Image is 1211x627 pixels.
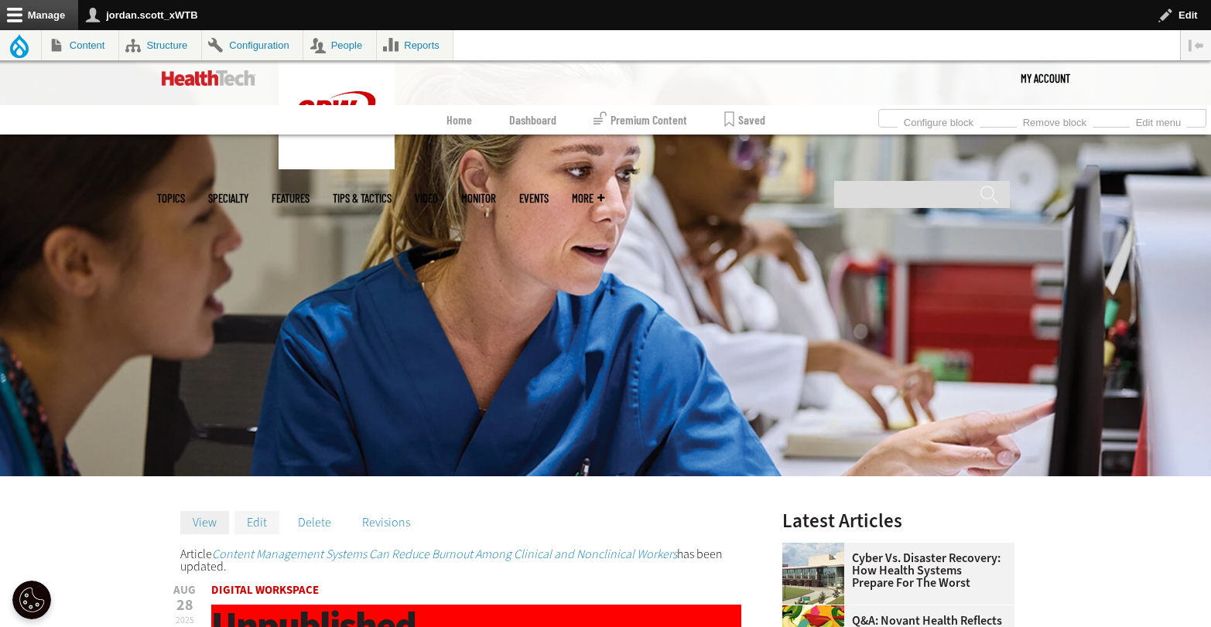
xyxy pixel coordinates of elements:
button: Vertical orientation [1181,30,1211,60]
a: Features [272,193,310,204]
span: More [572,193,604,204]
a: abstract illustration of a tree [782,605,852,618]
a: MonITor [461,193,496,204]
a: Dashboard [509,105,556,135]
a: University of Vermont Medical Center’s main campus [782,543,852,555]
a: Home [446,105,472,135]
a: CDW [279,157,395,173]
a: Configure block [898,112,980,129]
a: Remove block [1017,112,1093,129]
a: Delete [286,511,344,534]
a: People [303,30,376,60]
a: Video [415,193,438,204]
a: View [180,511,229,534]
h3: Latest Articles [782,511,1014,530]
span: Specialty [208,193,248,204]
img: Home [162,70,255,86]
span: Topics [157,193,185,204]
a: Reports [377,30,453,60]
a: Content [42,30,118,60]
a: My Account [1021,55,1070,101]
a: Events [519,193,549,204]
span: 2025 [176,614,194,626]
a: Revisions [350,511,422,534]
a: Edit menu [1130,112,1187,129]
a: Saved [724,105,765,135]
button: Open Preferences [12,581,51,619]
a: Digital Workspace [211,582,319,598]
a: Tips & Tactics [333,193,392,204]
a: Structure [119,30,201,60]
div: Status message [180,548,742,573]
a: Content Management Systems Can Reduce Burnout Among Clinical and Nonclinical Workers [212,546,677,562]
img: University of Vermont Medical Center’s main campus [782,543,844,605]
div: Cookie Settings [12,581,51,619]
span: 28 [173,598,197,613]
a: Edit [234,511,279,534]
a: Configuration [202,30,303,60]
a: Cyber vs. Disaster Recovery: How Health Systems Prepare for the Worst [782,552,1005,589]
div: User menu [1021,55,1070,101]
a: Premium Content [594,105,687,135]
span: Aug [173,584,197,596]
